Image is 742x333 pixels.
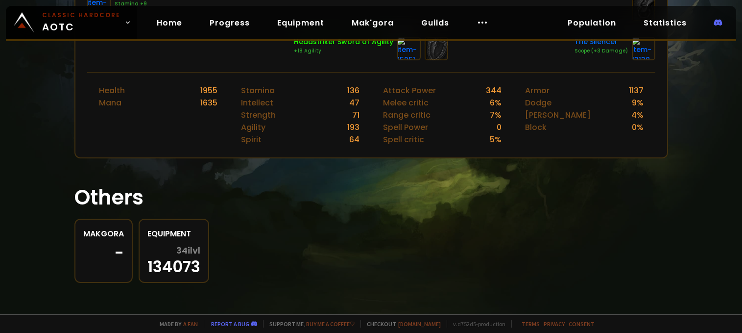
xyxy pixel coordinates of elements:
a: Equipment [269,13,332,33]
div: 6 % [490,97,502,109]
div: Strength [241,109,276,121]
div: 193 [347,121,359,133]
div: Stamina [241,84,275,97]
span: Made by [154,320,198,328]
img: item-15251 [397,37,421,60]
div: 0 % [632,121,644,133]
div: 0 [497,121,502,133]
span: AOTC [42,11,120,34]
div: Melee critic [383,97,429,109]
div: 1955 [200,84,217,97]
div: 71 [352,109,359,121]
span: 34 ilvl [176,246,200,256]
div: Intellect [241,97,273,109]
a: Statistics [636,13,694,33]
div: The Silencer [574,37,628,47]
div: 7 % [490,109,502,121]
div: Block [525,121,547,133]
div: 1137 [629,84,644,97]
div: Attack Power [383,84,436,97]
div: Armor [525,84,550,97]
div: Headstriker Sword of Agility [294,37,393,47]
div: Health [99,84,125,97]
div: Equipment [147,228,200,240]
div: 64 [349,133,359,146]
a: Report a bug [211,320,249,328]
a: Consent [569,320,595,328]
div: Spell critic [383,133,424,146]
div: - [83,246,124,260]
a: [DOMAIN_NAME] [398,320,441,328]
a: Progress [202,13,258,33]
a: Guilds [413,13,457,33]
img: item-13138 [632,37,655,60]
div: 344 [486,84,502,97]
div: Agility [241,121,265,133]
div: [PERSON_NAME] [525,109,591,121]
div: Dodge [525,97,551,109]
div: 134073 [147,246,200,274]
div: Spell Power [383,121,428,133]
a: Terms [522,320,540,328]
a: Buy me a coffee [306,320,355,328]
div: Range critic [383,109,431,121]
div: Mana [99,97,121,109]
small: Classic Hardcore [42,11,120,20]
div: Makgora [83,228,124,240]
a: Makgora- [74,219,133,283]
span: Support me, [263,320,355,328]
div: +18 Agility [294,47,393,55]
div: 9 % [632,97,644,109]
div: 136 [347,84,359,97]
a: Population [560,13,624,33]
div: Scope (+3 Damage) [574,47,628,55]
div: 5 % [490,133,502,146]
div: 4 % [631,109,644,121]
div: 1635 [200,97,217,109]
a: Mak'gora [344,13,402,33]
a: Equipment34ilvl134073 [139,219,209,283]
span: Checkout [360,320,441,328]
h1: Others [74,182,668,213]
a: Home [149,13,190,33]
a: Classic HardcoreAOTC [6,6,137,39]
a: Privacy [544,320,565,328]
a: a fan [183,320,198,328]
div: Spirit [241,133,262,146]
span: v. d752d5 - production [447,320,505,328]
div: 47 [349,97,359,109]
